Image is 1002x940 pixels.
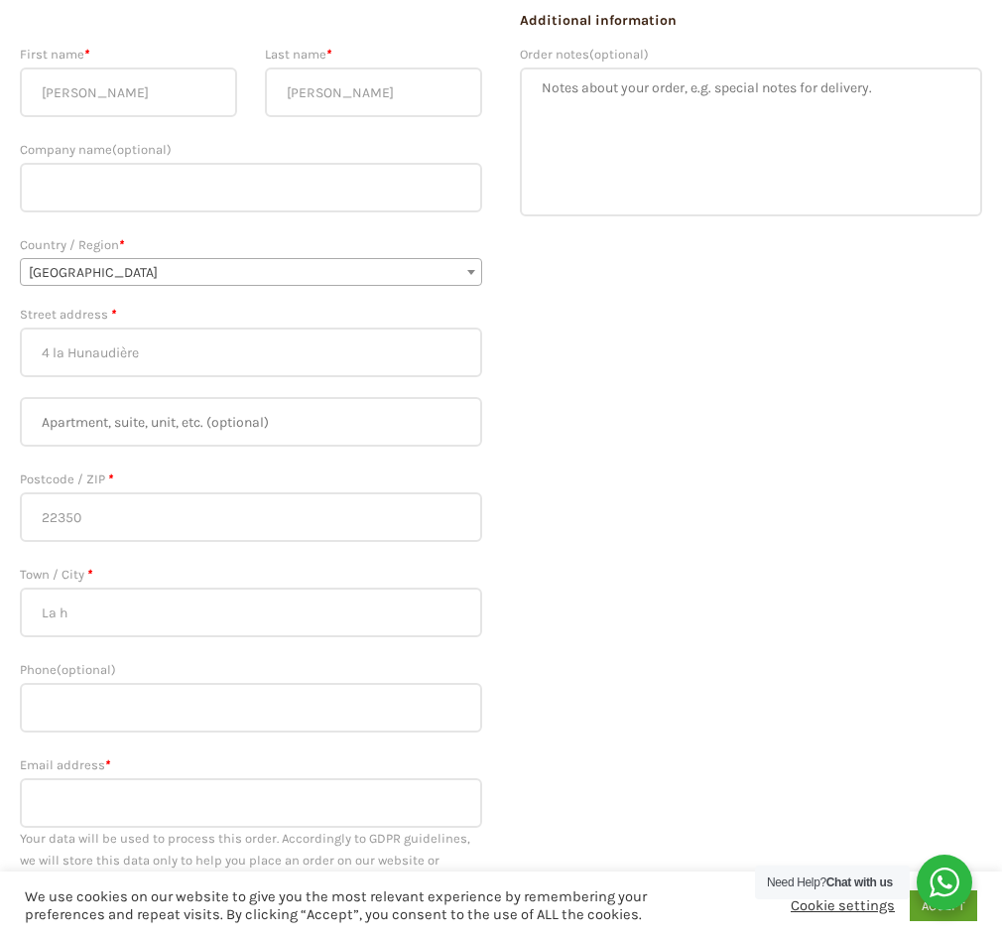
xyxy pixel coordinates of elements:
label: Company name [20,137,482,163]
a: ACCEPT [910,890,977,921]
label: First name [20,42,237,67]
label: Street address [20,302,482,328]
abbr: required [87,567,92,582]
label: Country / Region [20,232,482,258]
input: House number and street name [20,328,482,377]
h3: Additional information [520,10,982,32]
label: Last name [265,42,482,67]
span: (optional) [589,47,649,62]
label: Order notes [520,42,982,67]
div: We use cookies on our website to give you the most relevant experience by remembering your prefer... [25,888,691,924]
abbr: required [108,471,113,486]
span: Need Help? [767,875,893,889]
span: Country / Region [20,258,482,286]
label: Town / City [20,562,482,588]
span: (optional) [112,142,172,157]
abbr: required [119,237,124,252]
abbr: required [111,307,116,322]
label: Email address [20,752,482,778]
strong: Chat with us [826,875,893,889]
label: Phone [20,657,482,683]
a: Cookie settings [791,897,895,915]
span: France [21,259,481,287]
input: Apartment, suite, unit, etc. (optional) [20,397,482,447]
label: Postcode / ZIP [20,467,482,492]
abbr: required [326,47,331,62]
abbr: required [84,47,89,62]
span: (optional) [57,662,116,677]
abbr: required [105,757,110,772]
span: Your data will be used to process this order. Accordingly to GDPR guidelines, we will store this ... [20,831,470,889]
